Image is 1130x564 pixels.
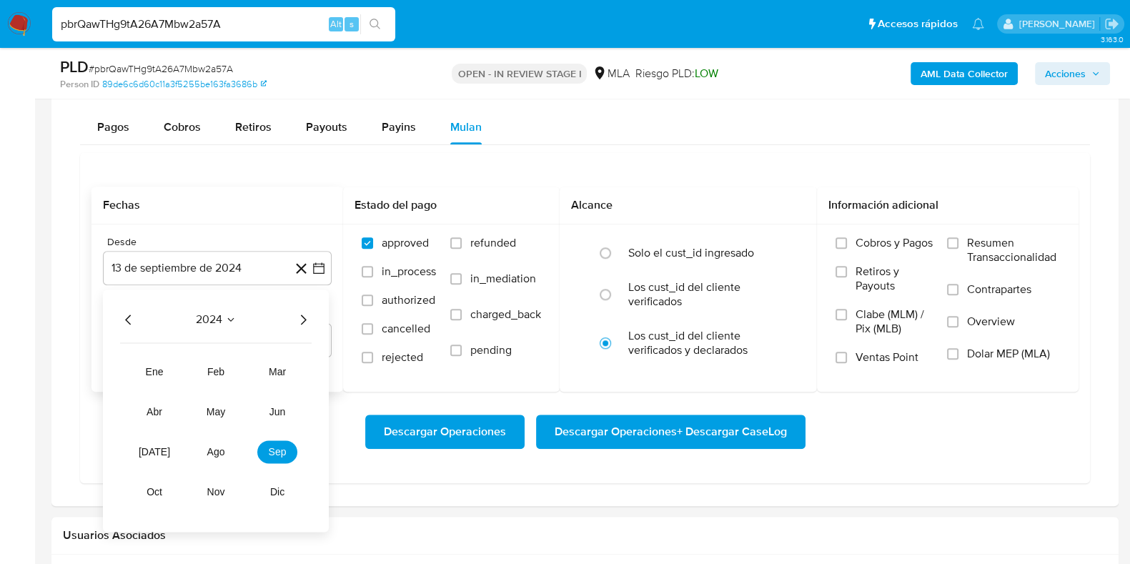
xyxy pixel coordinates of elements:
h2: Usuarios Asociados [63,528,1107,543]
p: julieta.rodriguez@mercadolibre.com [1019,17,1099,31]
span: Acciones [1045,62,1086,85]
div: MLA [593,66,629,81]
a: 89de6c6d60c11a3f5255be163fa3686b [102,78,267,91]
button: search-icon [360,14,390,34]
span: 3.163.0 [1100,34,1123,45]
span: Accesos rápidos [878,16,958,31]
p: OPEN - IN REVIEW STAGE I [452,64,587,84]
b: AML Data Collector [921,62,1008,85]
span: # pbrQawTHg9tA26A7Mbw2a57A [89,61,233,76]
b: Person ID [60,78,99,91]
button: AML Data Collector [911,62,1018,85]
a: Notificaciones [972,18,984,30]
button: Acciones [1035,62,1110,85]
span: LOW [694,65,718,81]
span: Alt [330,17,342,31]
span: s [350,17,354,31]
a: Salir [1104,16,1119,31]
input: Buscar usuario o caso... [52,15,395,34]
b: PLD [60,55,89,78]
span: Riesgo PLD: [635,66,718,81]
